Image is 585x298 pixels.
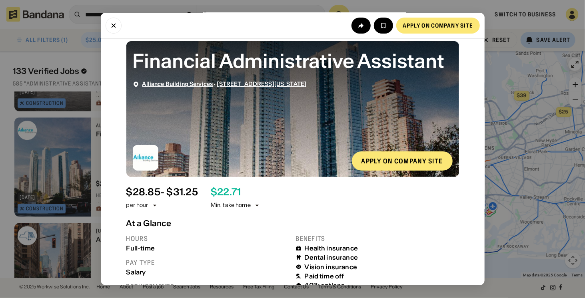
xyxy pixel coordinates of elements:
div: Full-time [126,244,290,252]
div: $ 28.85 - $31.25 [126,187,198,198]
div: Paid time off [305,272,344,280]
span: [STREET_ADDRESS][US_STATE] [217,80,307,87]
img: Alliance Building Services logo [133,145,158,171]
div: · [142,81,307,87]
div: Min. take home [211,201,260,209]
div: 401k options [305,282,345,289]
div: Apply on company site [361,158,443,164]
div: Health insurance [305,244,358,252]
button: Close [106,18,122,34]
div: Requirements [126,282,290,291]
div: At a Glance [126,219,459,228]
div: per hour [126,201,148,209]
span: Alliance Building Services [142,80,213,87]
div: Pay type [126,258,290,267]
div: Benefits [296,234,459,243]
div: Vision insurance [305,263,357,271]
div: Apply on company site [403,23,473,28]
div: $ 22.71 [211,187,241,198]
div: Financial Administrative Assistant [133,48,453,74]
div: Dental insurance [305,254,358,261]
div: Hours [126,234,290,243]
div: Salary [126,268,290,276]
